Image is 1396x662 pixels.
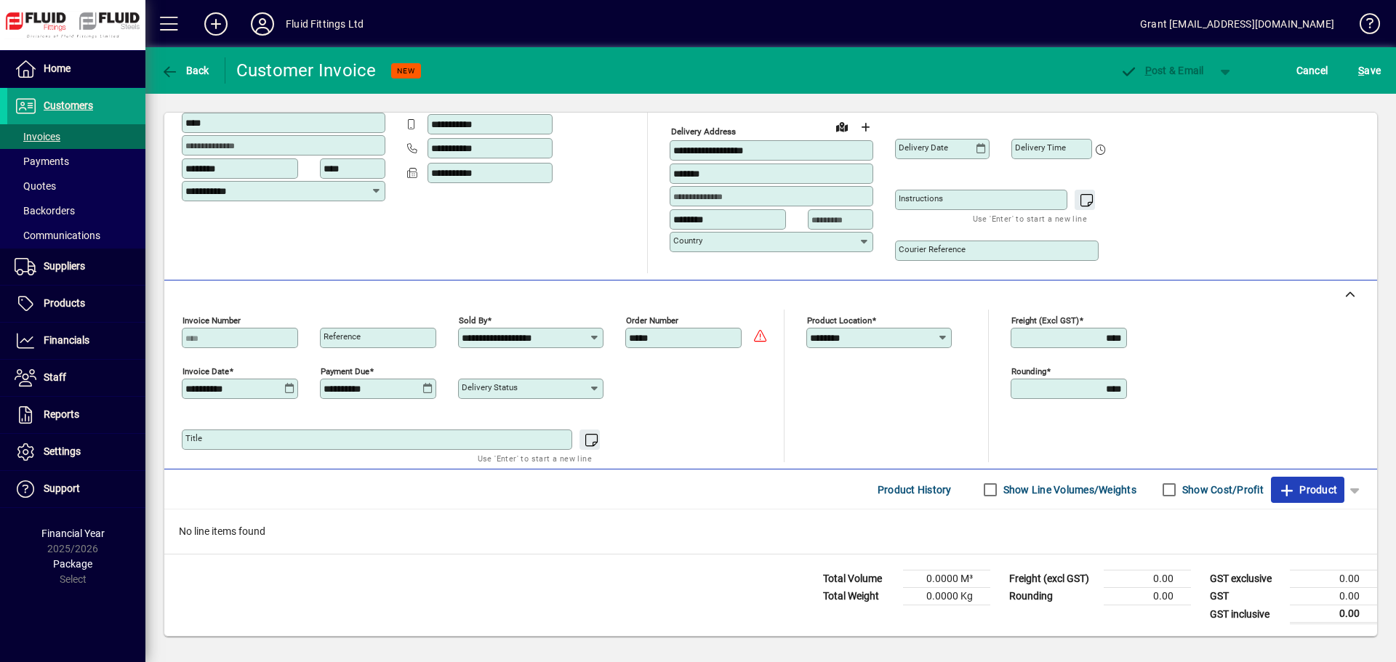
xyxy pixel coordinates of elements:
[1358,59,1381,82] span: ave
[44,408,79,420] span: Reports
[15,131,60,142] span: Invoices
[1296,59,1328,82] span: Cancel
[1179,483,1264,497] label: Show Cost/Profit
[15,156,69,167] span: Payments
[462,382,518,392] mat-label: Delivery status
[236,59,377,82] div: Customer Invoice
[7,174,145,198] a: Quotes
[899,193,943,203] mat-label: Instructions
[7,434,145,470] a: Settings
[854,116,877,139] button: Choose address
[903,570,990,588] td: 0.0000 M³
[816,570,903,588] td: Total Volume
[1140,12,1334,36] div: Grant [EMAIL_ADDRESS][DOMAIN_NAME]
[185,433,202,443] mat-label: Title
[1271,477,1344,503] button: Product
[816,588,903,605] td: Total Weight
[1002,588,1104,605] td: Rounding
[1203,605,1290,623] td: GST inclusive
[872,477,958,503] button: Product History
[1290,588,1377,605] td: 0.00
[1293,57,1332,84] button: Cancel
[321,366,369,376] mat-label: Payment due
[239,11,286,37] button: Profile
[44,334,89,346] span: Financials
[1000,483,1136,497] label: Show Line Volumes/Weights
[44,62,71,74] span: Home
[459,315,487,326] mat-label: Sold by
[1015,142,1066,153] mat-label: Delivery time
[44,371,66,383] span: Staff
[182,315,241,326] mat-label: Invoice number
[44,483,80,494] span: Support
[1002,570,1104,588] td: Freight (excl GST)
[164,509,1377,554] div: No line items found
[1358,65,1364,76] span: S
[7,124,145,149] a: Invoices
[478,450,592,467] mat-hint: Use 'Enter' to start a new line
[193,11,239,37] button: Add
[1290,605,1377,623] td: 0.00
[807,315,872,326] mat-label: Product location
[41,528,105,539] span: Financial Year
[973,210,1087,227] mat-hint: Use 'Enter' to start a new line
[1290,570,1377,588] td: 0.00
[324,331,361,342] mat-label: Reference
[903,588,990,605] td: 0.0000 Kg
[53,558,92,570] span: Package
[7,286,145,322] a: Products
[157,57,213,84] button: Back
[44,100,93,111] span: Customers
[830,115,854,138] a: View on map
[1278,478,1337,501] span: Product
[15,180,56,192] span: Quotes
[7,249,145,285] a: Suppliers
[1112,57,1211,84] button: Post & Email
[7,323,145,359] a: Financials
[7,198,145,223] a: Backorders
[397,66,415,76] span: NEW
[15,205,75,217] span: Backorders
[1145,65,1152,76] span: P
[15,230,100,241] span: Communications
[1203,570,1290,588] td: GST exclusive
[44,445,81,457] span: Settings
[1203,588,1290,605] td: GST
[1104,588,1191,605] td: 0.00
[161,65,209,76] span: Back
[1349,3,1378,50] a: Knowledge Base
[182,366,229,376] mat-label: Invoice date
[286,12,364,36] div: Fluid Fittings Ltd
[7,223,145,248] a: Communications
[7,149,145,174] a: Payments
[7,471,145,507] a: Support
[899,142,948,153] mat-label: Delivery date
[1011,366,1046,376] mat-label: Rounding
[1355,57,1384,84] button: Save
[7,51,145,87] a: Home
[1120,65,1204,76] span: ost & Email
[44,260,85,272] span: Suppliers
[145,57,225,84] app-page-header-button: Back
[878,478,952,501] span: Product History
[626,315,678,326] mat-label: Order number
[899,244,966,254] mat-label: Courier Reference
[7,360,145,396] a: Staff
[7,397,145,433] a: Reports
[673,235,702,246] mat-label: Country
[1104,570,1191,588] td: 0.00
[44,297,85,309] span: Products
[1011,315,1079,326] mat-label: Freight (excl GST)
